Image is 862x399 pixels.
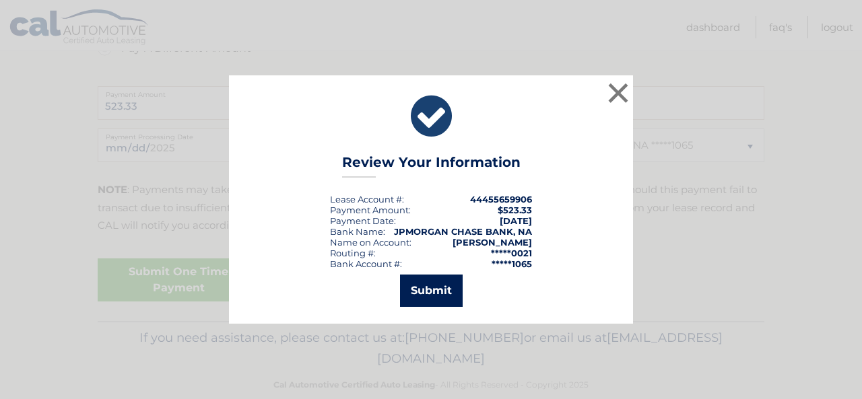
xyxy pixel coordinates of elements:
[330,205,411,215] div: Payment Amount:
[330,215,396,226] div: :
[453,237,532,248] strong: [PERSON_NAME]
[605,79,632,106] button: ×
[330,226,385,237] div: Bank Name:
[330,248,376,258] div: Routing #:
[394,226,532,237] strong: JPMORGAN CHASE BANK, NA
[500,215,532,226] span: [DATE]
[498,205,532,215] span: $523.33
[342,154,521,178] h3: Review Your Information
[330,194,404,205] div: Lease Account #:
[400,275,463,307] button: Submit
[330,258,402,269] div: Bank Account #:
[330,237,411,248] div: Name on Account:
[330,215,394,226] span: Payment Date
[470,194,532,205] strong: 44455659906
